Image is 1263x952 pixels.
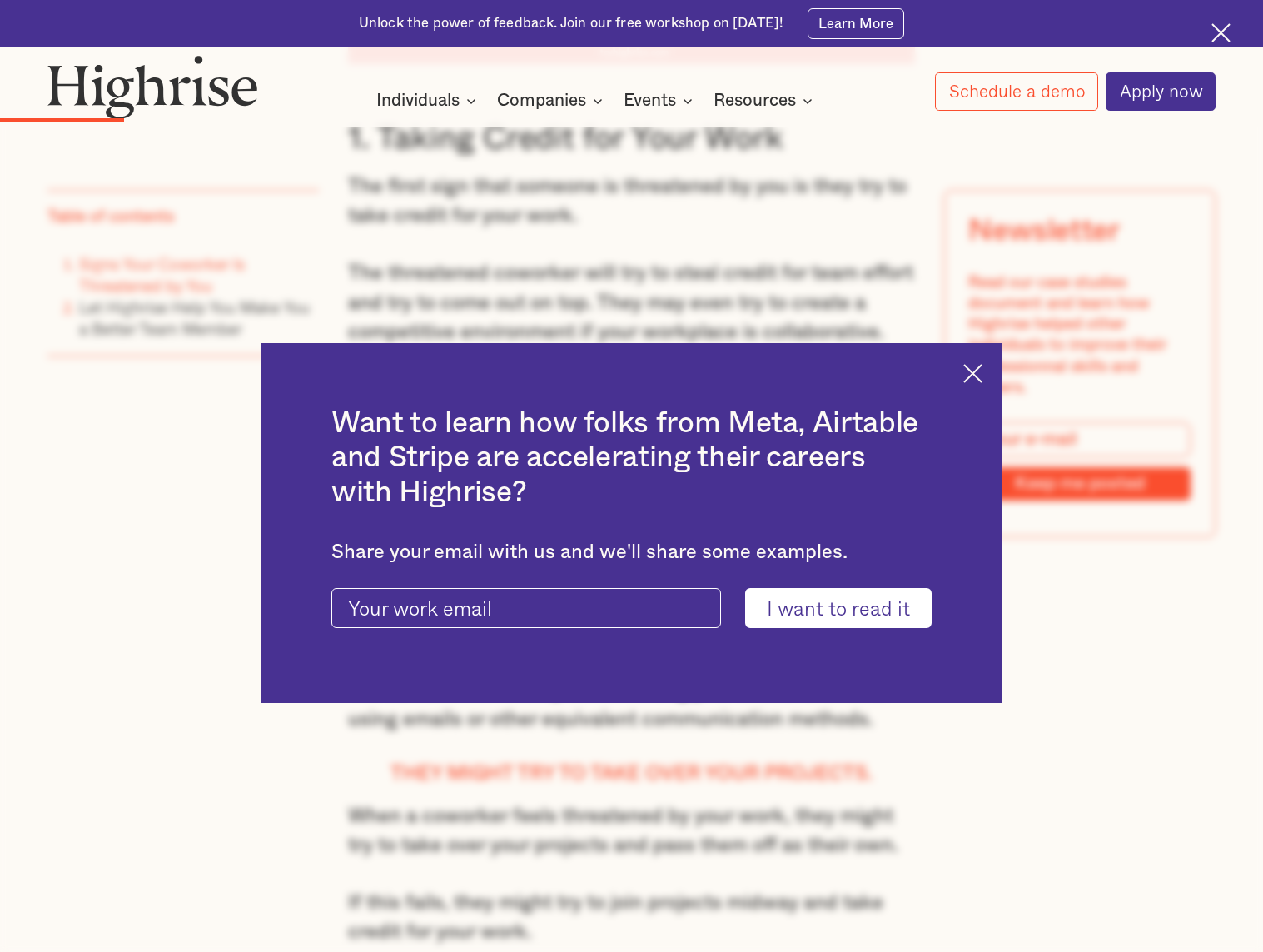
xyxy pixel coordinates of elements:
div: Individuals [376,91,481,111]
div: Companies [497,91,586,111]
div: Events [624,91,676,111]
img: Cross icon [1211,23,1231,42]
div: Unlock the power of feedback. Join our free workshop on [DATE]! [359,14,783,33]
div: Individuals [376,91,460,111]
div: Share your email with us and we'll share some examples. [331,541,932,565]
a: Schedule a demo [935,72,1098,111]
input: I want to read it [745,588,931,627]
h2: Want to learn how folks from Meta, Airtable and Stripe are accelerating their careers with Highrise? [331,406,932,510]
input: Your work email [331,588,721,627]
img: Cross icon [963,364,982,383]
form: current-ascender-blog-article-modal-form [331,588,932,627]
div: Resources [714,91,818,111]
div: Companies [497,91,608,111]
div: Events [624,91,698,111]
a: Apply now [1106,72,1216,111]
img: Highrise logo [47,55,259,119]
a: Learn More [808,8,905,38]
div: Resources [714,91,796,111]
